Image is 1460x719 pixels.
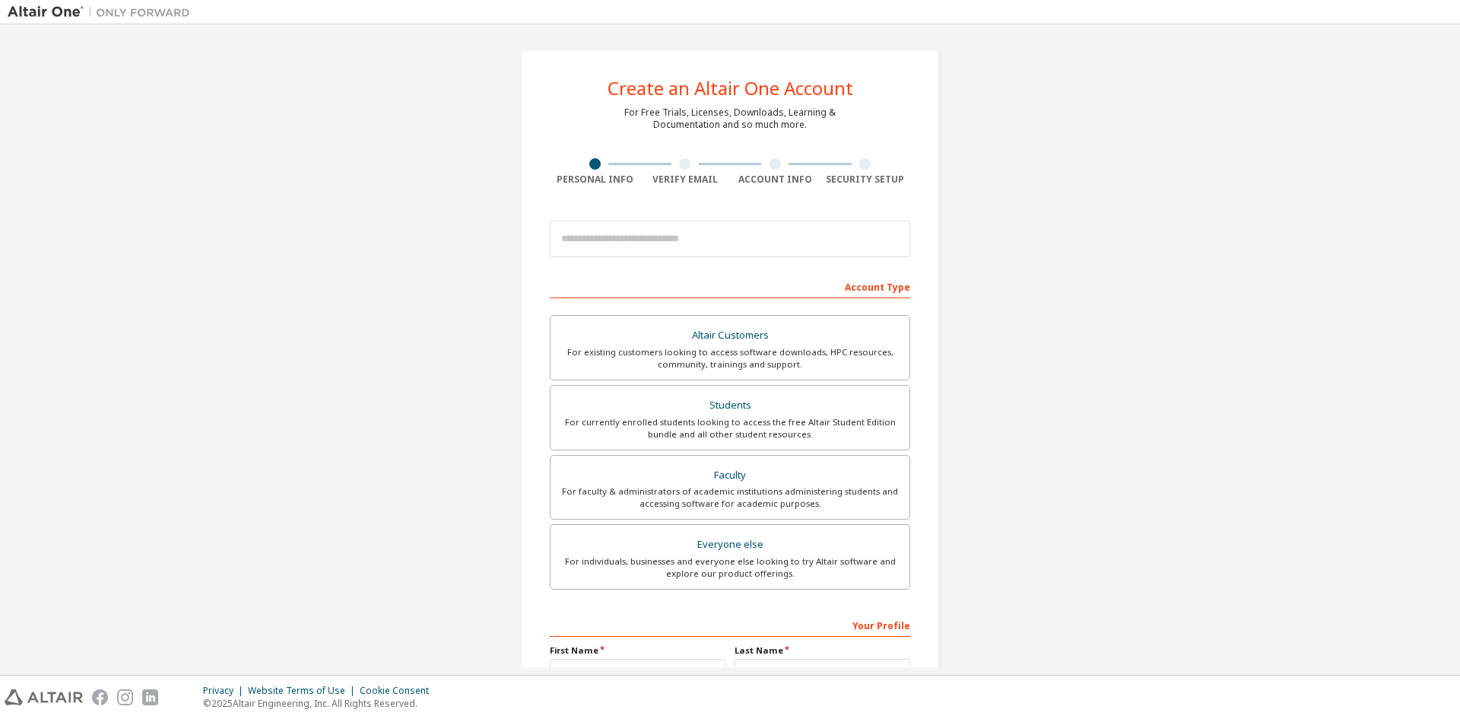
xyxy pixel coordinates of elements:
p: © 2025 Altair Engineering, Inc. All Rights Reserved. [203,697,438,710]
div: Account Info [730,173,820,186]
div: Students [560,395,900,416]
img: altair_logo.svg [5,689,83,705]
label: First Name [550,644,725,657]
div: For faculty & administrators of academic institutions administering students and accessing softwa... [560,485,900,510]
div: For existing customers looking to access software downloads, HPC resources, community, trainings ... [560,346,900,371]
img: facebook.svg [92,689,108,705]
div: For individuals, businesses and everyone else looking to try Altair software and explore our prod... [560,555,900,580]
div: For currently enrolled students looking to access the free Altair Student Edition bundle and all ... [560,416,900,441]
div: Personal Info [550,173,640,186]
div: Everyone else [560,534,900,555]
img: linkedin.svg [142,689,158,705]
div: Verify Email [640,173,731,186]
img: Altair One [8,5,198,20]
div: Account Type [550,274,910,298]
div: For Free Trials, Licenses, Downloads, Learning & Documentation and so much more. [624,107,836,131]
label: Last Name [735,644,910,657]
div: Faculty [560,465,900,486]
div: Altair Customers [560,325,900,346]
div: Your Profile [550,612,910,637]
div: Security Setup [820,173,911,186]
div: Privacy [203,685,248,697]
img: instagram.svg [117,689,133,705]
div: Cookie Consent [360,685,438,697]
div: Website Terms of Use [248,685,360,697]
div: Create an Altair One Account [608,79,853,97]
